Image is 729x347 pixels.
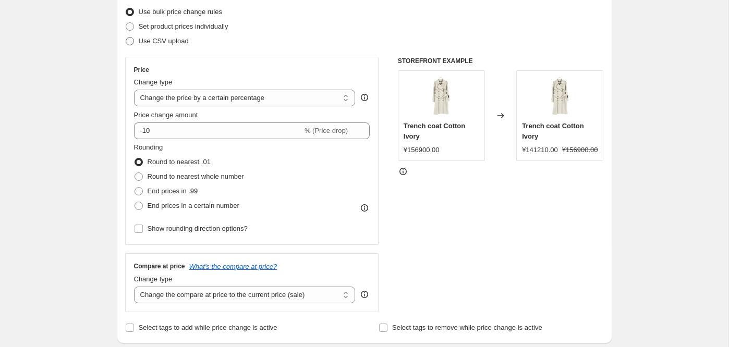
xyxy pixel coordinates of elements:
h3: Compare at price [134,262,185,270]
h3: Price [134,66,149,74]
span: ¥141210.00 [522,146,558,154]
span: Select tags to add while price change is active [139,324,277,331]
span: Round to nearest whole number [148,172,244,180]
span: ¥156900.00 [404,146,440,154]
span: Use bulk price change rules [139,8,222,16]
span: Price change amount [134,111,198,119]
span: Show rounding direction options? [148,225,248,232]
button: What's the compare at price? [189,263,277,270]
h6: STOREFRONT EXAMPLE [398,57,604,65]
span: % (Price drop) [305,127,348,134]
span: End prices in .99 [148,187,198,195]
span: ¥156900.00 [562,146,598,154]
span: Change type [134,78,173,86]
input: -15 [134,122,302,139]
span: Select tags to remove while price change is active [392,324,542,331]
span: Change type [134,275,173,283]
span: Set product prices individually [139,22,228,30]
span: Trench coat Cotton Ivory [522,122,584,140]
img: 863148_original_80x.jpg [539,76,581,118]
span: Round to nearest .01 [148,158,211,166]
div: help [359,289,370,300]
span: Rounding [134,143,163,151]
span: End prices in a certain number [148,202,239,209]
span: Use CSV upload [139,37,189,45]
div: help [359,92,370,103]
img: 863148_original_80x.jpg [420,76,462,118]
span: Trench coat Cotton Ivory [404,122,465,140]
